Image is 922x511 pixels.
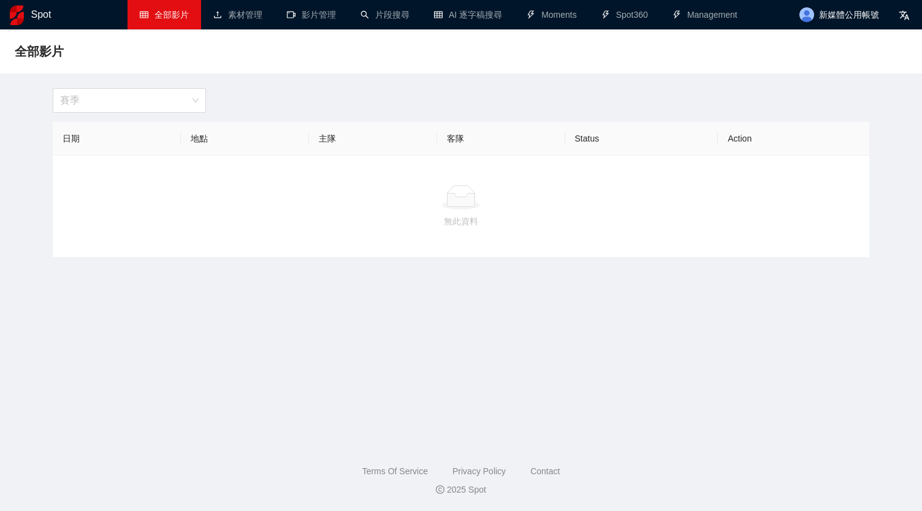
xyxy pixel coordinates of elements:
[799,7,814,22] img: avatar
[362,466,428,476] a: Terms Of Service
[213,10,262,20] a: upload素材管理
[718,122,869,156] th: Action
[140,10,148,19] span: table
[672,10,737,20] a: thunderboltManagement
[154,10,189,20] span: 全部影片
[360,10,410,20] a: search片段搜尋
[309,122,437,156] th: 主隊
[452,466,506,476] a: Privacy Policy
[434,10,502,20] a: tableAI 逐字稿搜尋
[565,122,718,156] th: Status
[437,122,565,156] th: 客隊
[15,42,64,61] span: 全部影片
[53,122,181,156] th: 日期
[436,485,444,494] span: copyright
[181,122,309,156] th: 地點
[530,466,560,476] a: Contact
[63,214,860,228] div: 無此資料
[287,10,336,20] a: video-camera影片管理
[601,10,648,20] a: thunderboltSpot360
[10,483,912,496] div: 2025 Spot
[10,6,24,25] img: logo
[527,10,577,20] a: thunderboltMoments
